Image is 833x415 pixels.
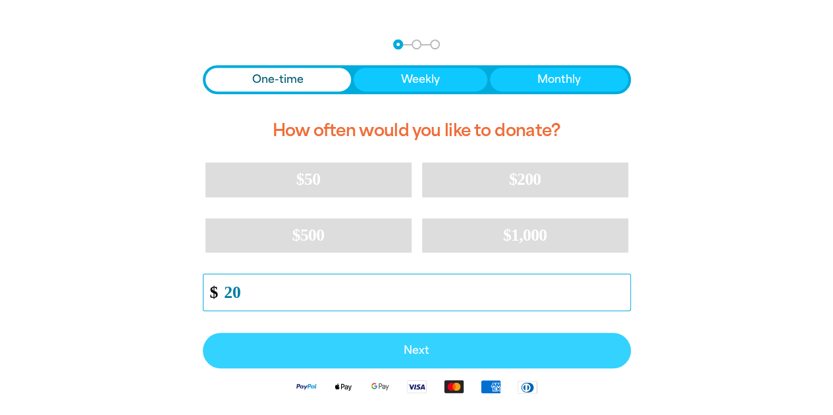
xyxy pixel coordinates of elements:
[430,39,440,49] button: Navigate to step 3 of 3 to enter your payment details
[537,72,581,87] span: Monthly
[203,333,631,368] button: Pay with Credit Card
[325,379,362,394] img: Apple Pay logo
[509,379,546,395] img: Diners Club logo
[292,226,325,245] span: $500
[503,226,547,245] span: $1,000
[252,72,304,87] span: One-time
[490,68,628,91] button: Monthly
[203,110,631,152] h2: How often would you like to donate?
[509,170,541,189] span: $200
[435,379,472,394] img: Mastercard logo
[205,218,412,253] button: $500
[288,379,325,394] img: Paypal logo
[217,345,616,356] span: Next
[203,278,218,307] span: $
[401,72,440,87] span: Weekly
[422,218,628,253] button: $1,000
[215,274,630,310] input: Enter custom amount
[205,162,412,197] button: $50
[205,68,352,91] button: One-time
[472,379,509,394] img: American Express logo
[203,368,631,404] div: Available payment methods
[296,170,320,189] span: $50
[398,379,435,394] img: Visa logo
[393,39,403,49] button: Navigate to step 1 of 3 to enter your donation amount
[412,39,421,49] button: Navigate to step 2 of 3 to enter your details
[422,162,628,197] button: $200
[203,65,631,94] div: Donation frequency
[362,379,398,394] img: Google Pay logo
[354,68,487,91] button: Weekly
